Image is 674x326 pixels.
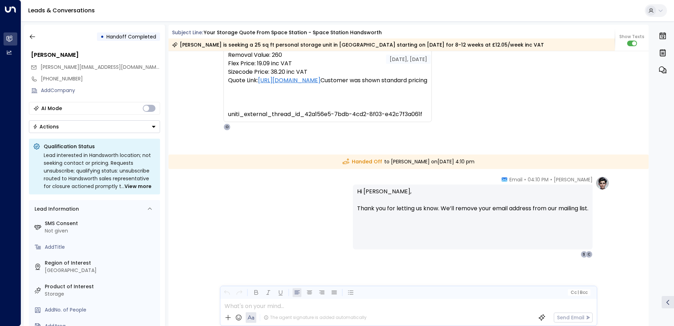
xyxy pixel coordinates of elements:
div: AddCompany [41,87,160,94]
div: S [581,251,588,258]
div: [DATE], [DATE] [386,55,431,64]
div: Actions [33,123,59,130]
div: • [100,30,104,43]
div: [PERSON_NAME] is seeking a 25 sq ft personal storage unit in [GEOGRAPHIC_DATA] starting on [DATE]... [172,41,544,48]
div: AddNo. of People [45,306,157,314]
span: Email [509,176,522,183]
span: Subject Line: [172,29,203,36]
div: Storage [45,290,157,298]
div: to [PERSON_NAME] on [DATE] 4:10 pm [168,155,649,169]
div: AddTitle [45,243,157,251]
div: C [586,251,593,258]
div: Not given [45,227,157,235]
label: SMS Consent [45,220,157,227]
div: [PERSON_NAME] [31,51,160,59]
div: [GEOGRAPHIC_DATA] [45,267,157,274]
span: [PERSON_NAME] [554,176,593,183]
div: Lead Information [32,205,79,213]
span: Show Texts [619,34,644,40]
span: Handoff Completed [106,33,156,40]
button: Redo [235,288,244,297]
div: Your storage quote from Space Station - Space Station Handsworth [204,29,382,36]
span: | [577,290,579,295]
label: Product of Interest [45,283,157,290]
div: Lead interested in Handsworth location; not seeking contact or pricing. Requests unsubscribe; qua... [44,151,156,190]
button: Undo [222,288,231,297]
div: [PHONE_NUMBER] [41,75,160,83]
p: Qualification Status [44,143,156,150]
p: Hi [PERSON_NAME], Thank you for letting us know. We’ll remove your email address from our mailing... [357,187,588,221]
label: Region of Interest [45,259,157,267]
a: Leads & Conversations [28,6,95,14]
span: 04:10 PM [528,176,549,183]
button: Cc|Bcc [568,289,590,296]
span: s.dhawan@hotmail.co.uk [41,64,160,71]
span: [PERSON_NAME][EMAIL_ADDRESS][DOMAIN_NAME] [41,64,161,71]
div: The agent signature is added automatically [264,314,367,321]
span: • [524,176,526,183]
span: • [550,176,552,183]
span: View more [124,182,152,190]
a: [URL][DOMAIN_NAME] [258,76,320,85]
img: profile-logo.png [595,176,609,190]
div: O [223,123,231,131]
div: Button group with a nested menu [29,120,160,133]
div: AI Mode [41,105,62,112]
span: Cc Bcc [570,290,587,295]
span: Handed Off [343,158,382,165]
button: Actions [29,120,160,133]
